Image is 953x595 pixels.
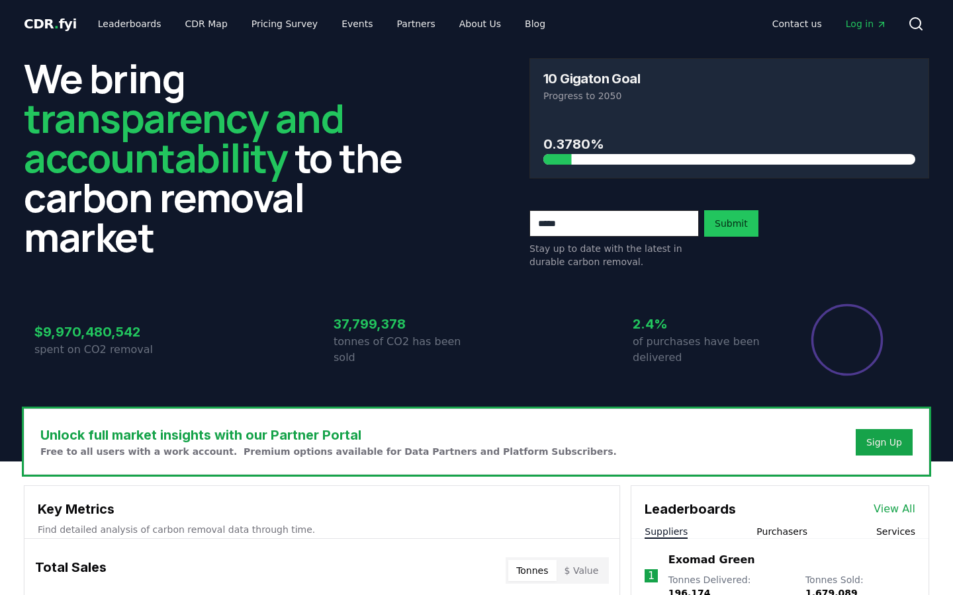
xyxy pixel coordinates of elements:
nav: Main [762,12,897,36]
button: Purchasers [756,525,807,538]
button: Tonnes [508,560,556,581]
a: Pricing Survey [241,12,328,36]
a: View All [874,501,915,517]
p: spent on CO2 removal [34,342,177,358]
a: CDR.fyi [24,15,77,33]
h3: $9,970,480,542 [34,322,177,342]
a: CDR Map [175,12,238,36]
button: $ Value [557,560,607,581]
p: of purchases have been delivered [633,334,776,366]
span: transparency and accountability [24,91,343,184]
span: . [54,16,59,32]
a: Exomad Green [668,552,755,568]
div: Percentage of sales delivered [810,303,884,377]
span: CDR fyi [24,16,77,32]
a: Contact us [762,12,833,36]
h3: 2.4% [633,314,776,334]
button: Sign Up [856,429,913,456]
p: Find detailed analysis of carbon removal data through time. [38,523,606,536]
p: Progress to 2050 [543,89,915,102]
h2: We bring to the carbon removal market [24,58,424,257]
button: Submit [704,210,758,237]
p: Free to all users with a work account. Premium options available for Data Partners and Platform S... [40,445,617,458]
a: Sign Up [866,436,902,449]
button: Suppliers [645,525,688,538]
a: Leaderboards [87,12,172,36]
a: Log in [835,12,897,36]
a: Partners [386,12,446,36]
h3: Leaderboards [645,499,736,519]
h3: 10 Gigaton Goal [543,72,640,85]
p: 1 [648,568,655,584]
h3: Unlock full market insights with our Partner Portal [40,425,617,445]
nav: Main [87,12,556,36]
a: Blog [514,12,556,36]
button: Services [876,525,915,538]
h3: Key Metrics [38,499,606,519]
p: tonnes of CO2 has been sold [334,334,476,366]
span: Log in [846,17,887,30]
a: About Us [449,12,512,36]
p: Stay up to date with the latest in durable carbon removal. [529,242,699,268]
a: Events [331,12,383,36]
h3: 0.3780% [543,134,915,154]
h3: Total Sales [35,557,107,584]
h3: 37,799,378 [334,314,476,334]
